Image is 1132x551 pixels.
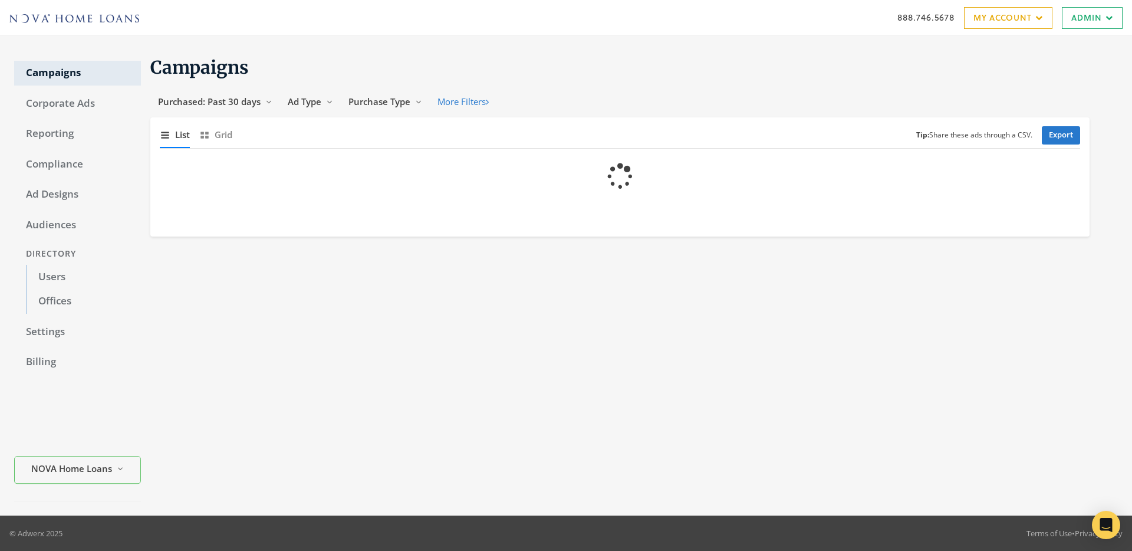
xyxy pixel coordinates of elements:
div: Open Intercom Messenger [1092,511,1120,539]
a: Corporate Ads [14,91,141,116]
a: Audiences [14,213,141,238]
span: Ad Type [288,96,321,107]
a: Offices [26,289,141,314]
button: Ad Type [280,91,341,113]
div: • [1026,527,1123,539]
a: Billing [14,350,141,375]
a: Privacy Policy [1075,528,1123,539]
a: Admin [1062,7,1123,29]
span: Purchase Type [348,96,410,107]
button: More Filters [430,91,496,113]
a: 888.746.5678 [897,11,955,24]
span: Grid [215,128,232,142]
div: Directory [14,243,141,265]
small: Share these ads through a CSV. [916,130,1032,141]
span: Campaigns [150,56,249,78]
a: Campaigns [14,61,141,86]
a: Reporting [14,122,141,146]
button: List [160,122,190,147]
p: © Adwerx 2025 [9,527,62,539]
a: Users [26,265,141,290]
a: Export [1042,126,1080,145]
a: Ad Designs [14,182,141,207]
a: Terms of Use [1026,528,1072,539]
span: NOVA Home Loans [31,462,112,475]
a: My Account [964,7,1052,29]
button: Grid [199,122,232,147]
span: List [175,128,190,142]
a: Settings [14,320,141,345]
b: Tip: [916,130,929,140]
span: Purchased: Past 30 days [158,96,261,107]
a: Compliance [14,152,141,177]
img: Adwerx [9,14,139,22]
button: Purchased: Past 30 days [150,91,280,113]
button: NOVA Home Loans [14,456,141,484]
button: Purchase Type [341,91,430,113]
